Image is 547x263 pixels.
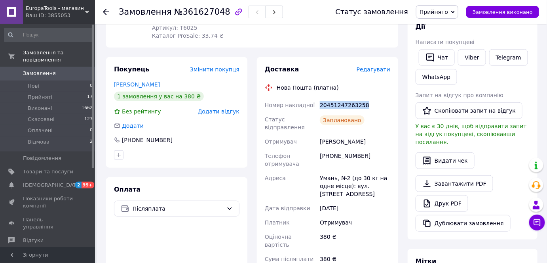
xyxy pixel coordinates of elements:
span: Артикул: T6025 [152,25,198,31]
span: Прийнято [420,9,448,15]
span: Замовлення [119,7,172,17]
button: Чат [419,49,455,66]
span: 0 [90,83,93,90]
span: Запит на відгук про компанію [416,92,503,98]
span: Відмова [28,138,49,146]
span: Номер накладної [265,102,315,108]
span: Покупець [114,65,150,73]
span: 2 [90,138,93,146]
span: Показники роботи компанії [23,195,73,209]
span: Додати відгук [198,108,239,115]
span: Післяплата [133,204,223,213]
span: Телефон отримувача [265,153,299,167]
span: Дії [416,23,425,31]
span: Отримувач [265,138,297,145]
span: Редагувати [357,66,390,73]
span: 0 [90,127,93,134]
div: [PHONE_NUMBER] [121,136,173,144]
div: Повернутися назад [103,8,109,16]
span: Дата відправки [265,205,310,211]
span: Скасовані [28,116,55,123]
span: №361627048 [174,7,230,17]
button: Замовлення виконано [466,6,539,18]
button: Дублювати замовлення [416,215,511,232]
span: Оплата [114,186,141,193]
a: Telegram [489,49,528,66]
span: Замовлення виконано [473,9,533,15]
a: Друк PDF [416,195,468,212]
span: Каталог ProSale: 33.74 ₴ [152,33,224,39]
div: [PHONE_NUMBER] [318,149,392,171]
button: Видати чек [416,152,475,169]
button: Скопіювати запит на відгук [416,102,522,119]
span: Замовлення та повідомлення [23,49,95,63]
span: Адреса [265,175,286,181]
div: Заплановано [320,115,365,125]
span: 1662 [82,105,93,112]
span: Оціночна вартість [265,234,292,248]
button: Чат з покупцем [529,215,545,230]
span: 2 [75,182,82,188]
span: EuropaTools - магазин [26,5,85,12]
span: Написати покупцеві [416,39,475,45]
span: 127 [84,116,93,123]
span: Доставка [265,65,299,73]
span: Платник [265,219,290,226]
div: [PERSON_NAME] [318,134,392,149]
div: Нова Пошта (платна) [275,84,341,92]
span: 99+ [82,182,95,188]
span: 17 [87,94,93,101]
div: [DATE] [318,201,392,215]
span: Оплачені [28,127,53,134]
span: Замовлення [23,70,56,77]
span: Товари та послуги [23,168,73,175]
span: Прийняті [28,94,52,101]
div: Отримувач [318,215,392,230]
span: Додати [122,123,144,129]
span: У вас є 30 днів, щоб відправити запит на відгук покупцеві, скопіювавши посилання. [416,123,527,145]
span: Повідомлення [23,155,61,162]
div: Умань, №2 (до 30 кг на одне місце): вул. [STREET_ADDRESS] [318,171,392,201]
span: Змінити покупця [190,66,239,73]
div: 20451247263258 [318,98,392,112]
span: [DEMOGRAPHIC_DATA] [23,182,82,189]
div: 380 ₴ [318,230,392,252]
span: Відгуки [23,237,44,244]
span: Панель управління [23,216,73,230]
span: Без рейтингу [122,108,161,115]
span: Виконані [28,105,52,112]
span: Сума післяплати [265,256,314,262]
a: Viber [458,49,486,66]
input: Пошук [4,28,93,42]
a: [PERSON_NAME] [114,81,160,88]
div: 1 замовлення у вас на 380 ₴ [114,92,204,101]
a: WhatsApp [416,69,457,85]
a: Завантажити PDF [416,175,493,192]
div: Ваш ID: 3855053 [26,12,95,19]
div: Статус замовлення [336,8,408,16]
span: Нові [28,83,39,90]
span: Статус відправлення [265,116,305,131]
